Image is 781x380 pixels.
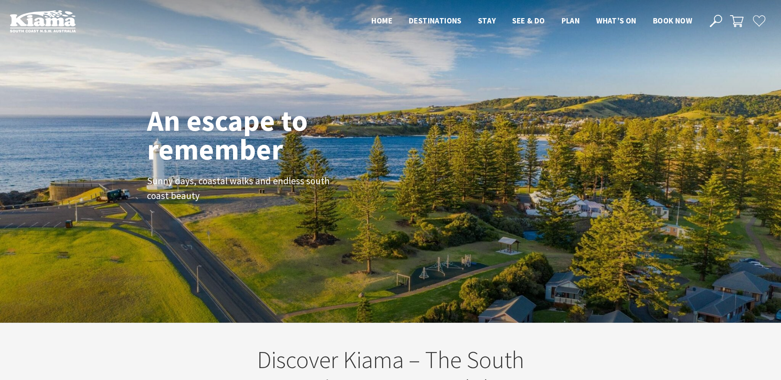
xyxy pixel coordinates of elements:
span: Destinations [409,16,462,25]
span: Home [371,16,392,25]
nav: Main Menu [363,14,700,28]
span: Plan [562,16,580,25]
p: Sunny days, coastal walks and endless south coast beauty [147,174,332,204]
img: Kiama Logo [10,10,76,32]
h1: An escape to remember [147,106,373,164]
span: Book now [653,16,692,25]
span: See & Do [512,16,545,25]
span: Stay [478,16,496,25]
span: What’s On [596,16,636,25]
